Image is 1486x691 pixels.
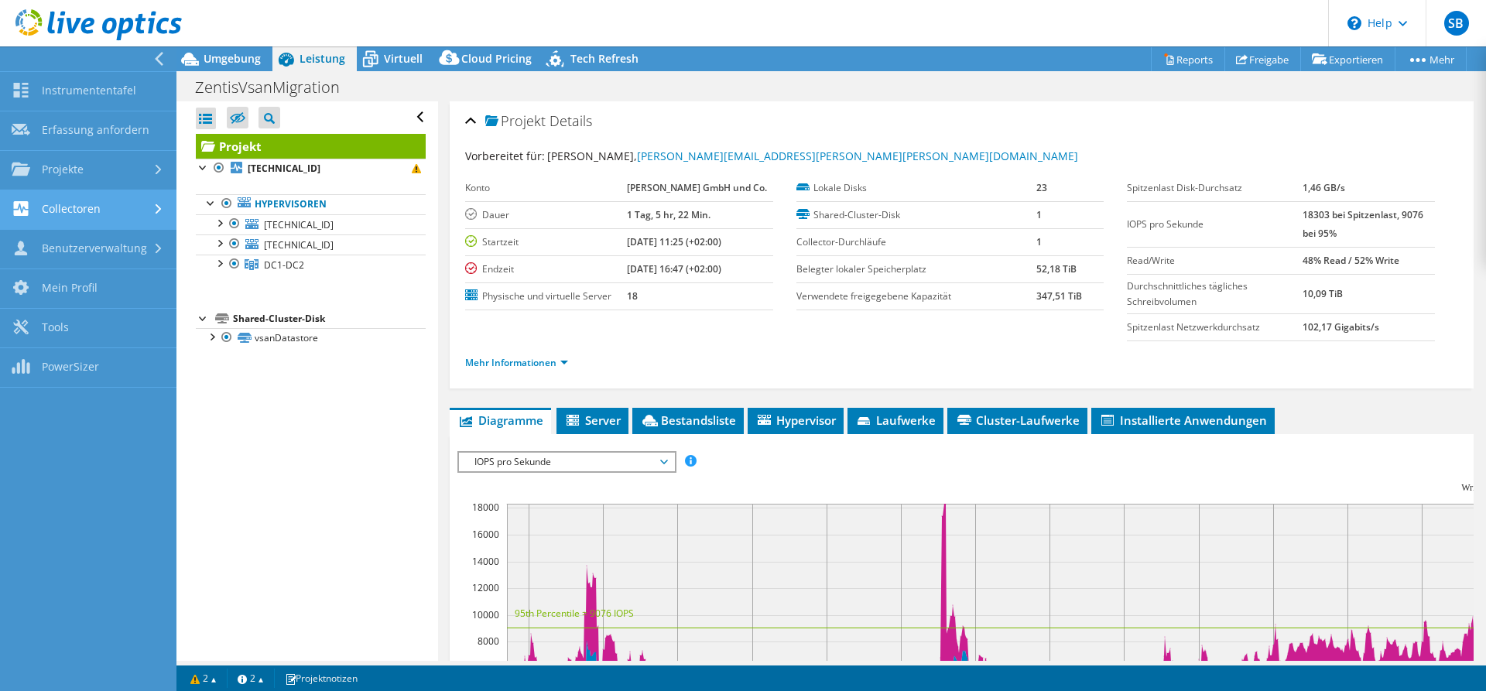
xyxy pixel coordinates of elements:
[465,289,626,304] label: Physische und virtuelle Server
[637,149,1078,163] a: [PERSON_NAME][EMAIL_ADDRESS][PERSON_NAME][PERSON_NAME][DOMAIN_NAME]
[196,214,426,234] a: [TECHNICAL_ID]
[461,51,532,66] span: Cloud Pricing
[1303,320,1379,334] b: 102,17 Gigabits/s
[1099,412,1267,428] span: Installierte Anwendungen
[796,289,1036,304] label: Verwendete freigegebene Kapazität
[550,111,592,130] span: Details
[1127,320,1302,335] label: Spitzenlast Netzwerkdurchsatz
[180,669,228,688] a: 2
[1303,181,1345,194] b: 1,46 GB/s
[1300,47,1395,71] a: Exportieren
[472,528,499,541] text: 16000
[465,262,626,277] label: Endzeit
[384,51,423,66] span: Virtuell
[1224,47,1301,71] a: Freigabe
[1036,208,1042,221] b: 1
[204,51,261,66] span: Umgebung
[227,669,275,688] a: 2
[485,114,546,129] span: Projekt
[233,310,426,328] div: Shared-Cluster-Disk
[465,234,626,250] label: Startzeit
[467,453,666,471] span: IOPS pro Sekunde
[755,412,836,428] span: Hypervisor
[196,234,426,255] a: [TECHNICAL_ID]
[478,635,499,648] text: 8000
[796,207,1036,223] label: Shared-Cluster-Disk
[196,159,426,179] a: [TECHNICAL_ID]
[627,235,721,248] b: [DATE] 11:25 (+02:00)
[1036,235,1042,248] b: 1
[465,356,568,369] a: Mehr Informationen
[472,555,499,568] text: 14000
[1347,16,1361,30] svg: \n
[1127,180,1302,196] label: Spitzenlast Disk-Durchsatz
[547,149,1078,163] span: [PERSON_NAME],
[188,79,364,96] h1: ZentisVsanMigration
[570,51,639,66] span: Tech Refresh
[465,180,626,196] label: Konto
[796,180,1036,196] label: Lokale Disks
[1444,11,1469,36] span: SB
[515,607,634,620] text: 95th Percentile = 9076 IOPS
[955,412,1080,428] span: Cluster-Laufwerke
[1303,254,1399,267] b: 48% Read / 52% Write
[472,608,499,621] text: 10000
[564,412,621,428] span: Server
[472,581,499,594] text: 12000
[196,328,426,348] a: vsanDatastore
[627,262,721,275] b: [DATE] 16:47 (+02:00)
[264,218,334,231] span: [TECHNICAL_ID]
[640,412,736,428] span: Bestandsliste
[300,51,345,66] span: Leistung
[1303,287,1343,300] b: 10,09 TiB
[274,669,368,688] a: Projektnotizen
[248,162,320,175] b: [TECHNICAL_ID]
[627,289,638,303] b: 18
[1151,47,1225,71] a: Reports
[1127,217,1302,232] label: IOPS pro Sekunde
[627,181,767,194] b: [PERSON_NAME] GmbH und Co.
[1127,253,1302,269] label: Read/Write
[472,501,499,514] text: 18000
[796,262,1036,277] label: Belegter lokaler Speicherplatz
[1303,208,1423,240] b: 18303 bei Spitzenlast, 9076 bei 95%
[264,258,304,272] span: DC1-DC2
[627,208,710,221] b: 1 Tag, 5 hr, 22 Min.
[196,194,426,214] a: Hypervisoren
[264,238,334,251] span: [TECHNICAL_ID]
[1127,279,1302,310] label: Durchschnittliches tägliches Schreibvolumen
[1036,181,1047,194] b: 23
[1395,47,1467,71] a: Mehr
[457,412,543,428] span: Diagramme
[1036,289,1082,303] b: 347,51 TiB
[196,255,426,275] a: DC1-DC2
[796,234,1036,250] label: Collector-Durchläufe
[465,207,626,223] label: Dauer
[465,149,545,163] label: Vorbereitet für:
[196,134,426,159] a: Projekt
[855,412,936,428] span: Laufwerke
[1036,262,1077,275] b: 52,18 TiB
